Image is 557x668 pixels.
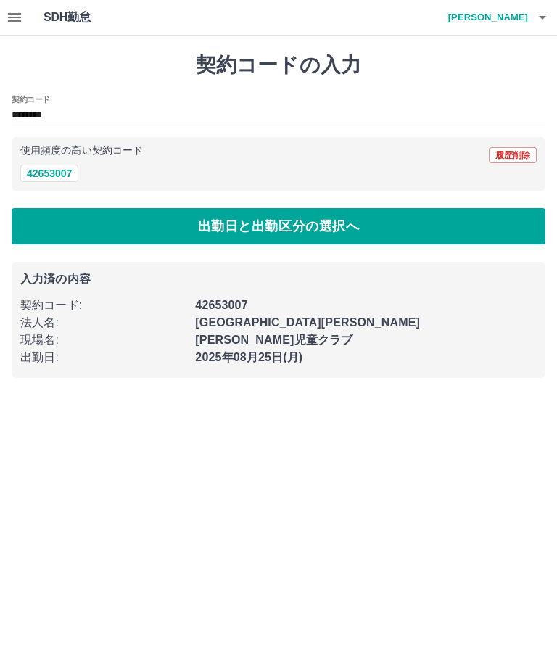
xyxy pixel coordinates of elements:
b: 2025年08月25日(月) [195,351,302,363]
h2: 契約コード [12,94,50,105]
button: 42653007 [20,165,78,182]
p: 契約コード : [20,297,186,314]
p: 法人名 : [20,314,186,331]
p: 出勤日 : [20,349,186,366]
p: 現場名 : [20,331,186,349]
p: 使用頻度の高い契約コード [20,146,143,156]
p: 入力済の内容 [20,273,537,285]
button: 出勤日と出勤区分の選択へ [12,208,545,244]
button: 履歴削除 [489,147,537,163]
b: 42653007 [195,299,247,311]
b: [GEOGRAPHIC_DATA][PERSON_NAME] [195,316,420,329]
b: [PERSON_NAME]児童クラブ [195,334,352,346]
h1: 契約コードの入力 [12,53,545,78]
